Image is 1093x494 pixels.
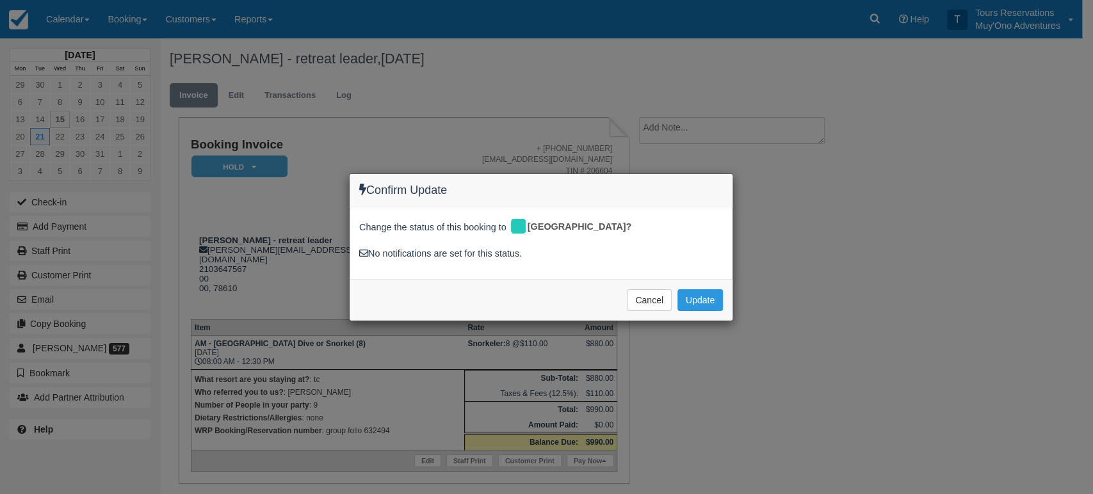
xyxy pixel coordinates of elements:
[509,217,641,237] div: [GEOGRAPHIC_DATA]?
[677,289,723,311] button: Update
[359,247,723,260] div: No notifications are set for this status.
[359,221,506,237] span: Change the status of this booking to
[359,184,723,197] h4: Confirm Update
[627,289,672,311] button: Cancel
